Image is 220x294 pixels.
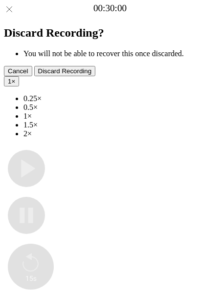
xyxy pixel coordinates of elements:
[4,66,32,76] button: Cancel
[93,3,127,14] a: 00:30:00
[23,49,216,58] li: You will not be able to recover this once discarded.
[23,121,216,129] li: 1.5×
[23,94,216,103] li: 0.25×
[8,78,11,85] span: 1
[4,26,216,40] h2: Discard Recording?
[23,129,216,138] li: 2×
[4,76,19,86] button: 1×
[34,66,96,76] button: Discard Recording
[23,112,216,121] li: 1×
[23,103,216,112] li: 0.5×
